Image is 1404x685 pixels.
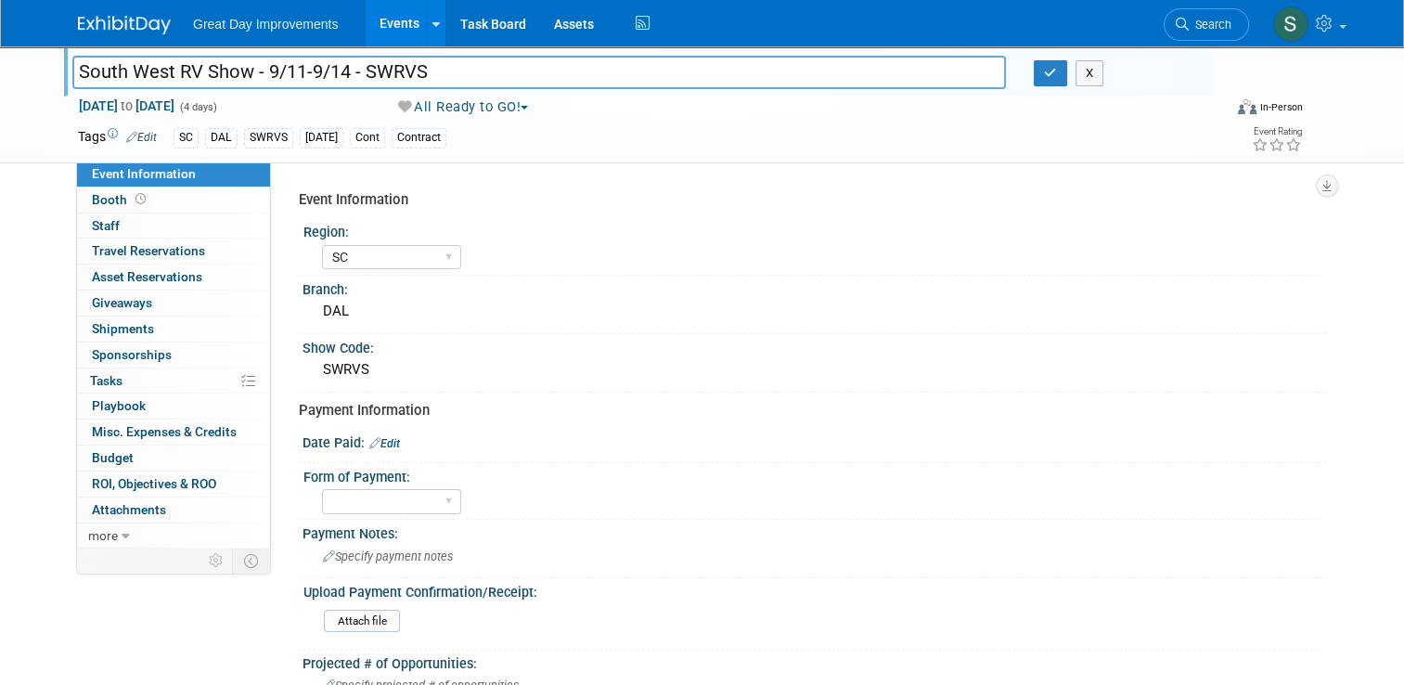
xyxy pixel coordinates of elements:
[132,192,149,206] span: Booth not reserved yet
[316,355,1312,384] div: SWRVS
[174,128,199,148] div: SC
[1273,6,1308,42] img: Sha'Nautica Sales
[303,334,1326,357] div: Show Code:
[233,549,271,573] td: Toggle Event Tabs
[1164,8,1249,41] a: Search
[303,276,1326,299] div: Branch:
[88,528,118,543] span: more
[92,192,149,207] span: Booth
[299,190,1312,210] div: Event Information
[178,101,217,113] span: (4 days)
[350,128,385,148] div: Cont
[77,265,270,290] a: Asset Reservations
[92,321,154,336] span: Shipments
[77,187,270,213] a: Booth
[303,463,1318,486] div: Form of Payment:
[77,291,270,316] a: Giveaways
[92,502,166,517] span: Attachments
[369,437,400,450] a: Edit
[205,128,238,148] div: DAL
[1076,60,1104,86] button: X
[92,218,120,233] span: Staff
[1259,100,1303,114] div: In-Person
[77,420,270,445] a: Misc. Expenses & Credits
[77,368,270,394] a: Tasks
[78,127,157,149] td: Tags
[392,128,446,148] div: Contract
[92,476,216,491] span: ROI, Objectives & ROO
[392,97,536,117] button: All Ready to GO!
[303,218,1318,241] div: Region:
[92,450,134,465] span: Budget
[77,317,270,342] a: Shipments
[200,549,233,573] td: Personalize Event Tab Strip
[77,213,270,239] a: Staff
[244,128,293,148] div: SWRVS
[92,347,172,362] span: Sponsorships
[92,424,237,439] span: Misc. Expenses & Credits
[303,578,1318,601] div: Upload Payment Confirmation/Receipt:
[118,98,135,113] span: to
[77,162,270,187] a: Event Information
[303,520,1326,543] div: Payment Notes:
[323,549,453,563] span: Specify payment notes
[90,373,122,388] span: Tasks
[303,429,1326,453] div: Date Paid:
[316,297,1312,326] div: DAL
[92,166,196,181] span: Event Information
[92,269,202,284] span: Asset Reservations
[77,472,270,497] a: ROI, Objectives & ROO
[126,131,157,144] a: Edit
[78,97,175,114] span: [DATE] [DATE]
[92,295,152,310] span: Giveaways
[77,342,270,368] a: Sponsorships
[1252,127,1302,136] div: Event Rating
[1238,99,1256,114] img: Format-Inperson.png
[1122,97,1303,124] div: Event Format
[77,446,270,471] a: Budget
[77,523,270,549] a: more
[193,17,338,32] span: Great Day Improvements
[77,239,270,264] a: Travel Reservations
[92,243,205,258] span: Travel Reservations
[1189,18,1231,32] span: Search
[92,398,146,413] span: Playbook
[78,16,171,34] img: ExhibitDay
[77,394,270,419] a: Playbook
[300,128,343,148] div: [DATE]
[303,650,1326,673] div: Projected # of Opportunities:
[299,401,1312,420] div: Payment Information
[77,498,270,523] a: Attachments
